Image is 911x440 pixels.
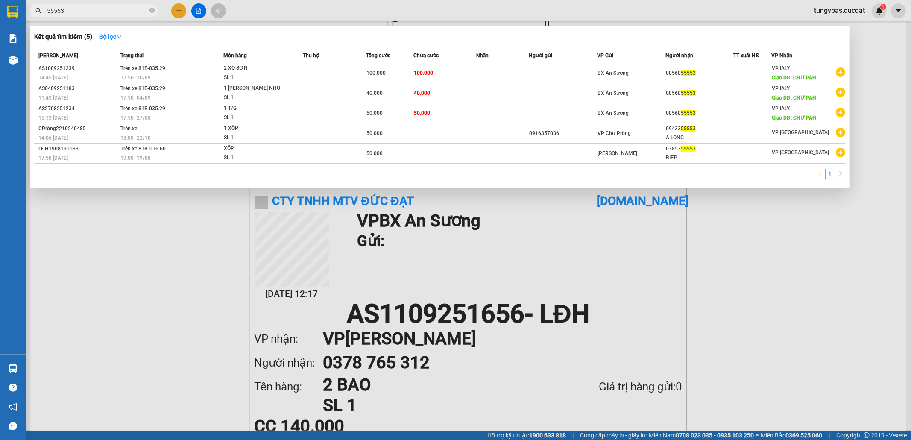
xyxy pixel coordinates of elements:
[120,155,151,161] span: 19:00 - 19/08
[366,110,383,116] span: 50.000
[665,53,693,59] span: Người nhận
[6,28,31,36] strong: Sài Gòn:
[771,53,792,59] span: VP Nhận
[597,53,613,59] span: VP Gửi
[772,95,816,101] span: Giao DĐ: CHƯ PAH
[529,53,552,59] span: Người gửi
[149,7,155,15] span: close-circle
[38,64,118,73] div: AS1009251239
[772,85,790,91] span: VP IALY
[224,133,288,143] div: SL: 1
[681,146,696,152] span: 55553
[598,150,637,156] span: [PERSON_NAME]
[476,53,489,59] span: Nhãn
[99,33,122,40] strong: Bộ lọc
[80,41,122,50] strong: 0901 933 179
[6,38,47,46] strong: 0901 936 968
[598,70,629,76] span: BX An Sương
[38,124,118,133] div: CPrông2210240485
[836,128,845,137] span: plus-circle
[224,84,288,93] div: 1 [PERSON_NAME] NHỎ
[681,90,696,96] span: 55553
[825,169,835,179] li: 1
[38,115,68,121] span: 15:13 [DATE]
[836,108,845,117] span: plus-circle
[772,115,816,121] span: Giao DĐ: CHƯ PAH
[835,169,846,179] li: Next Page
[666,109,733,118] div: 08568
[772,150,829,155] span: VP [GEOGRAPHIC_DATA]
[414,90,430,96] span: 40.000
[7,6,18,18] img: logo-vxr
[120,95,151,101] span: 17:50 - 04/09
[6,56,43,68] span: VP GỬI:
[120,115,151,121] span: 17:50 - 27/08
[224,153,288,163] div: SL: 1
[838,171,843,176] span: right
[38,95,68,101] span: 11:43 [DATE]
[414,110,430,116] span: 50.000
[31,28,73,36] strong: 0931 600 979
[366,53,390,59] span: Tổng cước
[666,69,733,78] div: 08568
[414,70,433,76] span: 100.000
[149,8,155,13] span: close-circle
[817,171,823,176] span: left
[224,93,288,103] div: SL: 1
[598,110,629,116] span: BX An Sương
[38,75,68,81] span: 14:45 [DATE]
[120,135,151,141] span: 18:00 - 22/10
[9,422,17,430] span: message
[413,53,439,59] span: Chưa cước
[120,146,166,152] span: Trên xe 81B-016.60
[120,106,165,111] span: Trên xe 81E-035.29
[9,56,18,65] img: warehouse-icon
[666,153,733,162] div: ĐIỆP
[35,8,41,14] span: search
[366,70,386,76] span: 100.000
[116,34,122,40] span: down
[37,8,120,20] span: ĐỨC ĐẠT GIA LAI
[666,89,733,98] div: 08568
[826,169,835,179] a: 1
[9,384,17,392] span: question-circle
[772,75,816,81] span: Giao DĐ: CHƯ PAH
[666,133,733,142] div: A LONG
[835,169,846,179] button: right
[34,32,92,41] h3: Kết quả tìm kiếm ( 5 )
[734,53,760,59] span: TT xuất HĐ
[815,169,825,179] button: left
[815,169,825,179] li: Previous Page
[681,126,696,132] span: 55553
[120,65,165,71] span: Trên xe 81E-035.29
[45,56,106,68] span: BX An Sương
[772,106,790,111] span: VP IALY
[224,104,288,113] div: 1 T/G
[836,88,845,97] span: plus-circle
[38,53,78,59] span: [PERSON_NAME]
[9,34,18,43] img: solution-icon
[772,129,829,135] span: VP [GEOGRAPHIC_DATA]
[598,90,629,96] span: BX An Sương
[224,144,288,153] div: XỐP
[120,126,137,132] span: Trên xe
[80,24,134,32] strong: [PERSON_NAME]:
[681,70,696,76] span: 55553
[666,144,733,153] div: 03853
[529,129,597,138] div: 0916357086
[9,403,17,411] span: notification
[38,135,68,141] span: 14:06 [DATE]
[224,113,288,123] div: SL: 1
[223,53,247,59] span: Món hàng
[224,124,288,133] div: 1 XỐP
[772,65,790,71] span: VP IALY
[366,90,383,96] span: 40.000
[836,67,845,77] span: plus-circle
[666,124,733,133] div: 09433
[9,364,18,373] img: warehouse-icon
[38,84,118,93] div: AS0409251183
[120,85,165,91] span: Trên xe 81E-035.29
[224,64,288,73] div: 2 XÔ SƠN
[598,130,631,136] span: VP Chư Prông
[38,104,118,113] div: AS2708251234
